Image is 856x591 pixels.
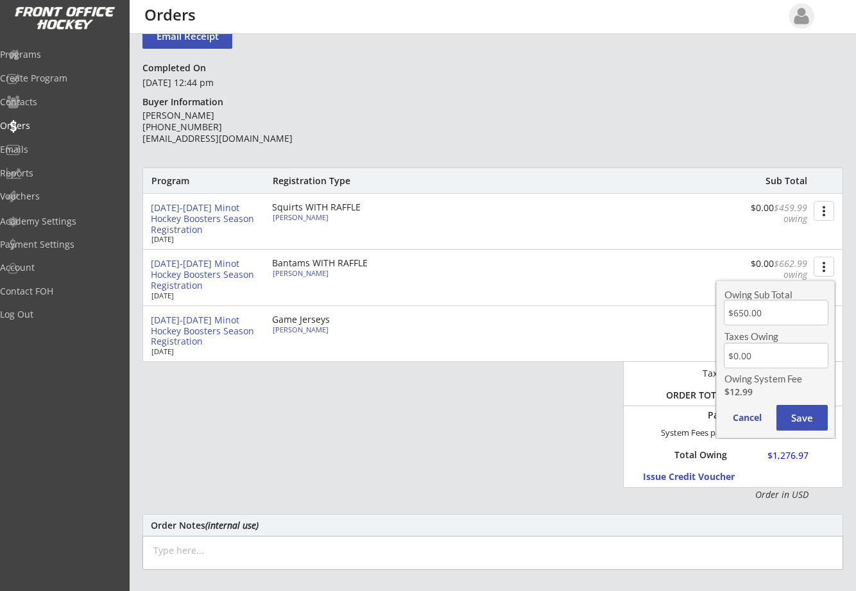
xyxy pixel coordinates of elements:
[724,388,821,397] div: $12.99
[151,259,262,291] div: [DATE]-[DATE] Minot Hockey Boosters Season Registration
[273,175,420,187] div: Registration Type
[273,214,416,221] div: [PERSON_NAME]
[151,236,254,243] div: [DATE]
[724,332,821,341] div: Taxes Owing
[668,449,727,461] div: Total Owing
[728,203,807,225] div: $0.00
[643,468,762,485] button: Issue Credit Voucher
[814,201,834,221] button: more_vert
[142,110,328,145] div: [PERSON_NAME] [PHONE_NUMBER] [EMAIL_ADDRESS][DOMAIN_NAME]
[151,315,262,347] div: [DATE]-[DATE] Minot Hockey Boosters Season Registration
[273,326,416,333] div: [PERSON_NAME]
[660,390,727,401] div: ORDER TOTAL
[724,405,770,431] button: Cancel
[151,175,221,187] div: Program
[142,62,212,74] div: Completed On
[776,405,828,431] button: Save
[724,388,821,397] div: Absorbed into this owing
[273,270,416,277] div: [PERSON_NAME]
[272,259,420,268] div: Bantams WITH RAFFLE
[814,257,834,277] button: more_vert
[205,519,259,531] em: (internal use)
[774,257,810,280] font: $662.99 owing
[668,409,727,421] div: Paid
[142,76,328,89] div: [DATE] 12:44 pm
[142,96,229,108] div: Buyer Information
[151,292,254,299] div: [DATE]
[728,259,807,280] div: $0.00
[660,368,727,379] div: Taxes
[272,315,420,324] div: Game Jerseys
[272,203,420,212] div: Squirts WITH RAFFLE
[649,427,727,438] div: System Fees paid
[751,175,807,187] div: Sub Total
[151,203,262,235] div: [DATE]-[DATE] Minot Hockey Boosters Season Registration
[774,201,810,225] font: $459.99 owing
[151,520,835,530] div: Order Notes
[724,374,821,384] div: Owing System Fee
[142,23,232,49] button: Email Receipt
[660,488,809,501] div: Order in USD
[151,348,254,355] div: [DATE]
[724,290,821,300] div: Owing Sub Total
